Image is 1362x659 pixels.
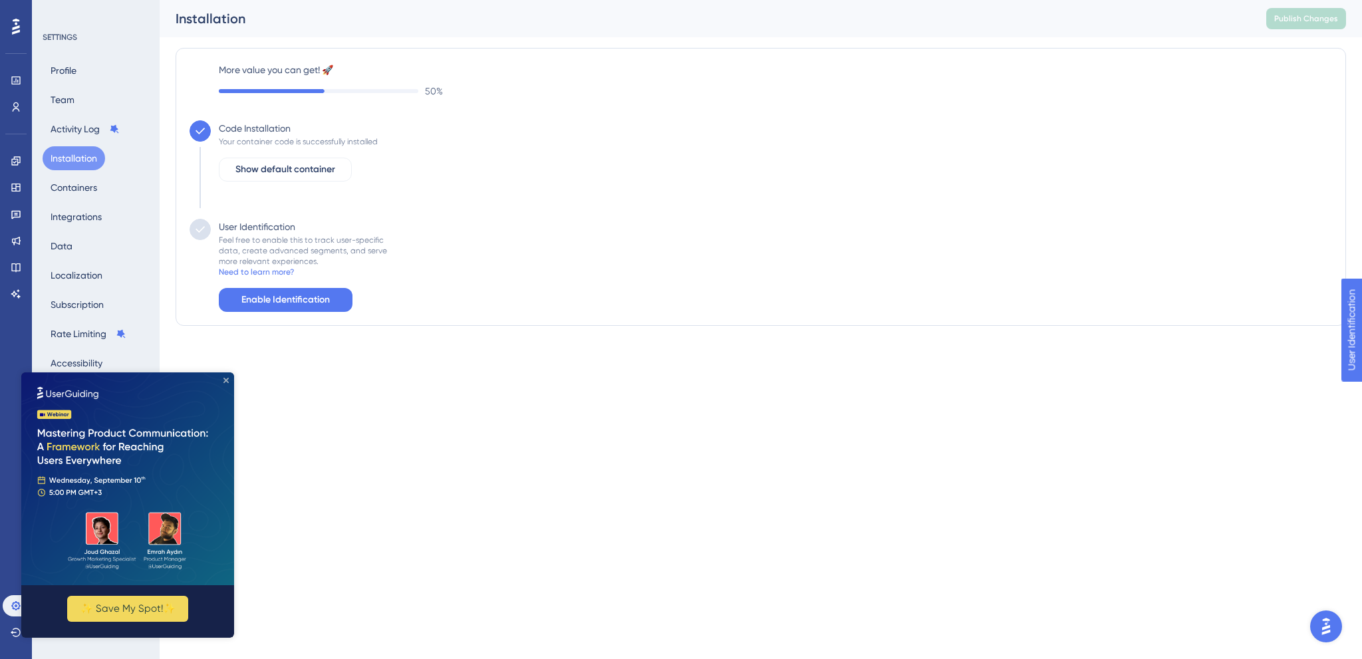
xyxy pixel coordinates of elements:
button: Installation [43,146,105,170]
button: Show default container [219,158,352,182]
div: Your container code is successfully installed [219,136,378,147]
button: Containers [43,176,105,199]
span: Show default container [235,162,335,178]
button: Publish Changes [1266,8,1346,29]
button: ✨ Save My Spot!✨ [46,223,167,249]
button: Team [43,88,82,112]
button: Integrations [43,205,110,229]
div: Installation [176,9,1233,28]
div: User Identification [219,219,295,235]
button: Localization [43,263,110,287]
div: Need to learn more? [219,267,294,277]
span: 50 % [425,83,443,99]
button: Profile [43,59,84,82]
button: Subscription [43,293,112,317]
button: Data [43,234,80,258]
span: Enable Identification [241,292,330,308]
span: Publish Changes [1274,13,1338,24]
button: Activity Log [43,117,128,141]
button: Rate Limiting [43,322,134,346]
div: Code Installation [219,120,291,136]
div: Feel free to enable this to track user-specific data, create advanced segments, and serve more re... [219,235,387,267]
span: User Identification [11,3,92,19]
button: Enable Identification [219,288,352,312]
iframe: UserGuiding AI Assistant Launcher [1306,606,1346,646]
div: Close Preview [202,5,207,11]
label: More value you can get! 🚀 [219,62,1332,78]
div: SETTINGS [43,32,150,43]
button: Accessibility [43,351,110,375]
